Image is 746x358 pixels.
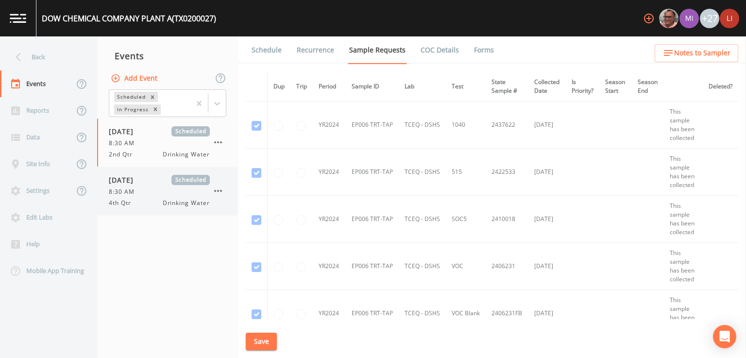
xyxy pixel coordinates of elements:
button: Notes to Sampler [655,44,738,62]
th: Lab [399,72,446,102]
img: e2d790fa78825a4bb76dcb6ab311d44c [659,9,678,28]
th: Trip [290,72,313,102]
span: 4th Qtr [109,199,137,207]
span: Notes to Sampler [674,47,730,59]
a: Schedule [250,36,283,64]
td: TCEQ - DSHS [399,102,446,149]
span: Scheduled [171,126,210,136]
a: [DATE]Scheduled8:30 AM4th QtrDrinking Water [97,167,238,216]
span: Drinking Water [163,199,210,207]
button: Add Event [109,69,161,87]
td: YR2024 [313,290,346,337]
td: YR2024 [313,102,346,149]
div: Miriaha Caddie [679,9,699,28]
td: [DATE] [528,196,566,243]
div: Remove Scheduled [147,92,158,102]
div: In Progress [114,104,150,115]
td: 2406231 [486,243,528,290]
td: EP006 TRT-TAP [346,290,399,337]
div: Mike Franklin [659,9,679,28]
a: [DATE]Scheduled8:30 AM2nd QtrDrinking Water [97,119,238,167]
td: EP006 TRT-TAP [346,149,399,196]
div: Events [97,44,238,68]
td: This sample has been collected [664,196,703,243]
span: [DATE] [109,175,140,185]
td: 2406231FB [486,290,528,337]
td: 2410018 [486,196,528,243]
td: 2437622 [486,102,528,149]
td: YR2024 [313,196,346,243]
td: [DATE] [528,290,566,337]
th: Collected Date [528,72,566,102]
td: VOC Blank [446,290,486,337]
th: Season End [632,72,664,102]
td: TCEQ - DSHS [399,243,446,290]
td: TCEQ - DSHS [399,196,446,243]
td: TCEQ - DSHS [399,290,446,337]
span: 8:30 AM [109,188,140,196]
div: Open Intercom Messenger [713,325,736,348]
td: [DATE] [528,243,566,290]
td: EP006 TRT-TAP [346,196,399,243]
th: Season Start [599,72,631,102]
div: Remove In Progress [150,104,161,115]
a: Forms [473,36,495,64]
td: [DATE] [528,149,566,196]
img: e1cb15338d9faa5df36971f19308172f [720,9,739,28]
span: 8:30 AM [109,139,140,148]
th: Period [313,72,346,102]
img: a1ea4ff7c53760f38bef77ef7c6649bf [679,9,699,28]
td: EP006 TRT-TAP [346,102,399,149]
td: VOC [446,243,486,290]
td: This sample has been collected [664,243,703,290]
td: 1040 [446,102,486,149]
div: DOW CHEMICAL COMPANY PLANT A (TX0200027) [42,13,216,24]
div: Scheduled [114,92,147,102]
td: 515 [446,149,486,196]
th: Test [446,72,486,102]
th: Deleted? [703,72,738,102]
a: Sample Requests [348,36,407,64]
span: Scheduled [171,175,210,185]
div: +27 [700,9,719,28]
td: This sample has been collected [664,102,703,149]
img: logo [10,14,26,23]
td: TCEQ - DSHS [399,149,446,196]
span: [DATE] [109,126,140,136]
th: State Sample # [486,72,528,102]
td: EP006 TRT-TAP [346,243,399,290]
td: 2422533 [486,149,528,196]
th: Sample ID [346,72,399,102]
td: This sample has been collected [664,149,703,196]
th: Is Priority? [566,72,599,102]
button: Save [246,333,277,351]
td: This sample has been collected [664,290,703,337]
td: YR2024 [313,149,346,196]
td: [DATE] [528,102,566,149]
span: 2nd Qtr [109,150,138,159]
a: Recurrence [295,36,336,64]
a: COC Details [419,36,460,64]
td: YR2024 [313,243,346,290]
th: Dup [268,72,291,102]
span: Drinking Water [163,150,210,159]
td: SOC5 [446,196,486,243]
